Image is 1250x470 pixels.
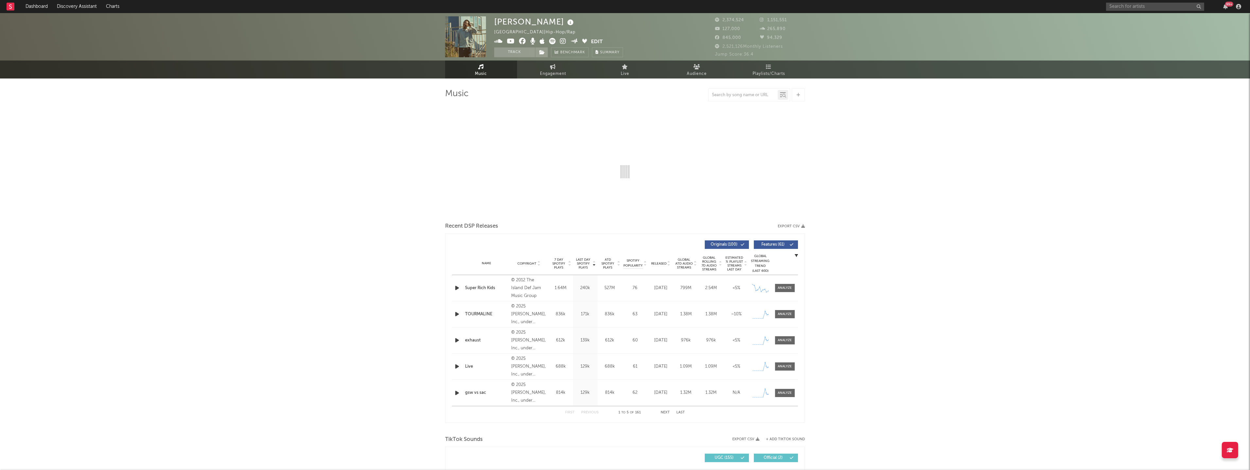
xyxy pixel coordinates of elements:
[517,262,536,266] span: Copyright
[581,411,599,414] button: Previous
[705,240,749,249] button: Originals(100)
[624,258,643,268] span: Spotify Popularity
[650,311,672,318] div: [DATE]
[565,411,575,414] button: First
[624,363,647,370] div: 61
[705,454,749,462] button: UGC(155)
[753,70,785,78] span: Playlists/Charts
[651,262,667,266] span: Released
[591,38,603,46] button: Edit
[550,311,571,318] div: 836k
[700,285,722,291] div: 2.54M
[511,355,547,378] div: © 2025 [PERSON_NAME], Inc., under exclusive license to Warner Records Inc.
[650,363,672,370] div: [DATE]
[709,243,739,247] span: Originals ( 100 )
[624,390,647,396] div: 62
[592,47,623,57] button: Summary
[599,390,620,396] div: 814k
[700,256,718,271] span: Global Rolling 7D Audio Streams
[540,70,566,78] span: Engagement
[465,311,508,318] a: TOURMALINE
[676,411,685,414] button: Last
[599,311,620,318] div: 836k
[550,258,567,270] span: 7 Day Spotify Plays
[675,311,697,318] div: 1.38M
[661,411,670,414] button: Next
[550,337,571,344] div: 612k
[445,222,498,230] span: Recent DSP Releases
[760,27,786,31] span: 265,890
[575,363,596,370] div: 129k
[445,61,517,78] a: Music
[700,390,722,396] div: 1.32M
[511,381,547,405] div: © 2025 [PERSON_NAME], Inc., under exclusive license to Warner Records Inc.
[550,390,571,396] div: 814k
[550,285,571,291] div: 1.64M
[709,93,778,98] input: Search by song name or URL
[732,437,759,441] button: Export CSV
[675,390,697,396] div: 1.32M
[630,411,634,414] span: of
[575,258,592,270] span: Last Day Spotify Plays
[675,337,697,344] div: 976k
[599,285,620,291] div: 527M
[560,49,585,57] span: Benchmark
[599,363,620,370] div: 688k
[599,337,620,344] div: 612k
[675,285,697,291] div: 799M
[624,337,647,344] div: 60
[687,70,707,78] span: Audience
[725,285,747,291] div: <5%
[621,70,629,78] span: Live
[465,261,508,266] div: Name
[1225,2,1233,7] div: 99 +
[494,47,535,57] button: Track
[465,285,508,291] a: Super Rich Kids
[758,243,788,247] span: Features ( 61 )
[754,240,798,249] button: Features(61)
[624,311,647,318] div: 63
[700,311,722,318] div: 1.38M
[675,363,697,370] div: 1.09M
[661,61,733,78] a: Audience
[751,254,770,273] div: Global Streaming Trend (Last 60D)
[778,224,805,228] button: Export CSV
[589,61,661,78] a: Live
[575,285,596,291] div: 240k
[1106,3,1204,11] input: Search for artists
[650,337,672,344] div: [DATE]
[465,390,508,396] a: gsw vs sac
[758,456,788,460] span: Official ( 2 )
[650,285,672,291] div: [DATE]
[465,337,508,344] a: exhaust
[715,36,741,40] span: 845,000
[621,411,625,414] span: to
[725,390,747,396] div: N/A
[715,52,754,57] span: Jump Score: 36.4
[511,329,547,352] div: © 2025 [PERSON_NAME], Inc., under exclusive license to Warner Records Inc.
[754,454,798,462] button: Official(2)
[550,363,571,370] div: 688k
[725,363,747,370] div: <5%
[725,311,747,318] div: ~ 10 %
[760,18,787,22] span: 1,151,551
[445,436,483,444] span: TikTok Sounds
[600,51,619,54] span: Summary
[715,27,740,31] span: 127,000
[715,44,783,49] span: 2,521,126 Monthly Listeners
[759,438,805,441] button: + Add TikTok Sound
[475,70,487,78] span: Music
[733,61,805,78] a: Playlists/Charts
[465,363,508,370] a: Live
[494,28,583,36] div: [GEOGRAPHIC_DATA] | Hip-Hop/Rap
[766,438,805,441] button: + Add TikTok Sound
[551,47,589,57] a: Benchmark
[624,285,647,291] div: 76
[511,276,547,300] div: © 2012 The Island Def Jam Music Group
[725,256,743,271] span: Estimated % Playlist Streams Last Day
